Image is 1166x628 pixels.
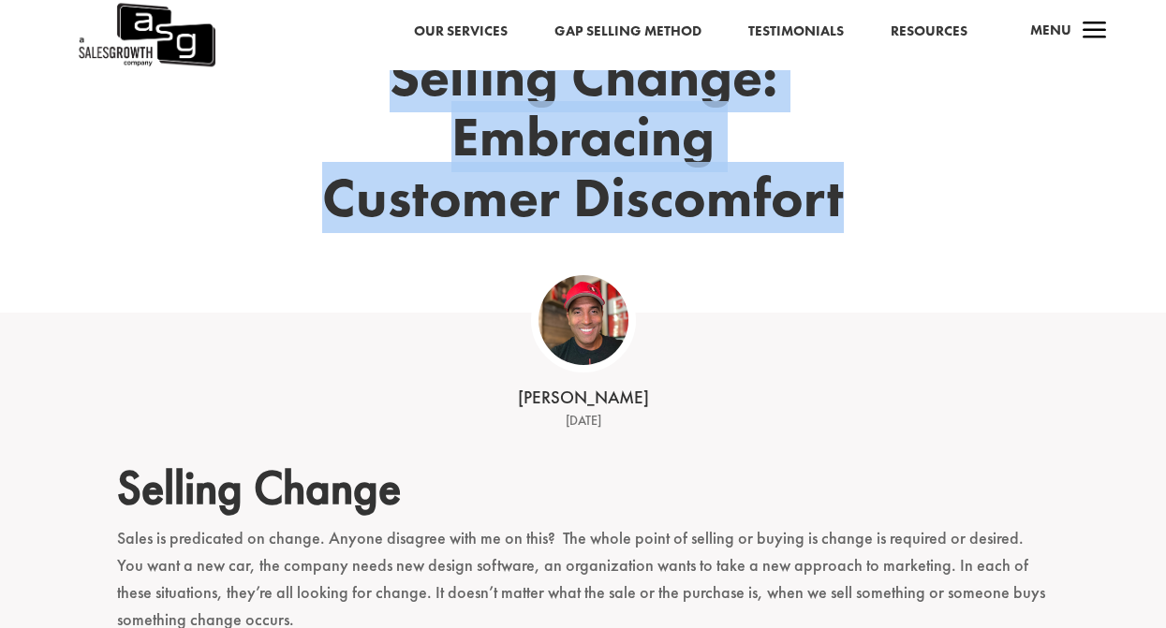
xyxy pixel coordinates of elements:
a: Resources [891,20,967,44]
img: ASG Co_alternate lockup (1) [539,275,628,365]
h1: Selling Change: Embracing Customer Discomfort [274,47,893,238]
a: Our Services [414,20,508,44]
div: [DATE] [293,410,874,432]
a: Gap Selling Method [554,20,701,44]
a: Testimonials [748,20,844,44]
div: [PERSON_NAME] [293,386,874,411]
span: Menu [1030,21,1071,39]
h2: Selling Change [117,460,1050,525]
span: a [1076,13,1114,51]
